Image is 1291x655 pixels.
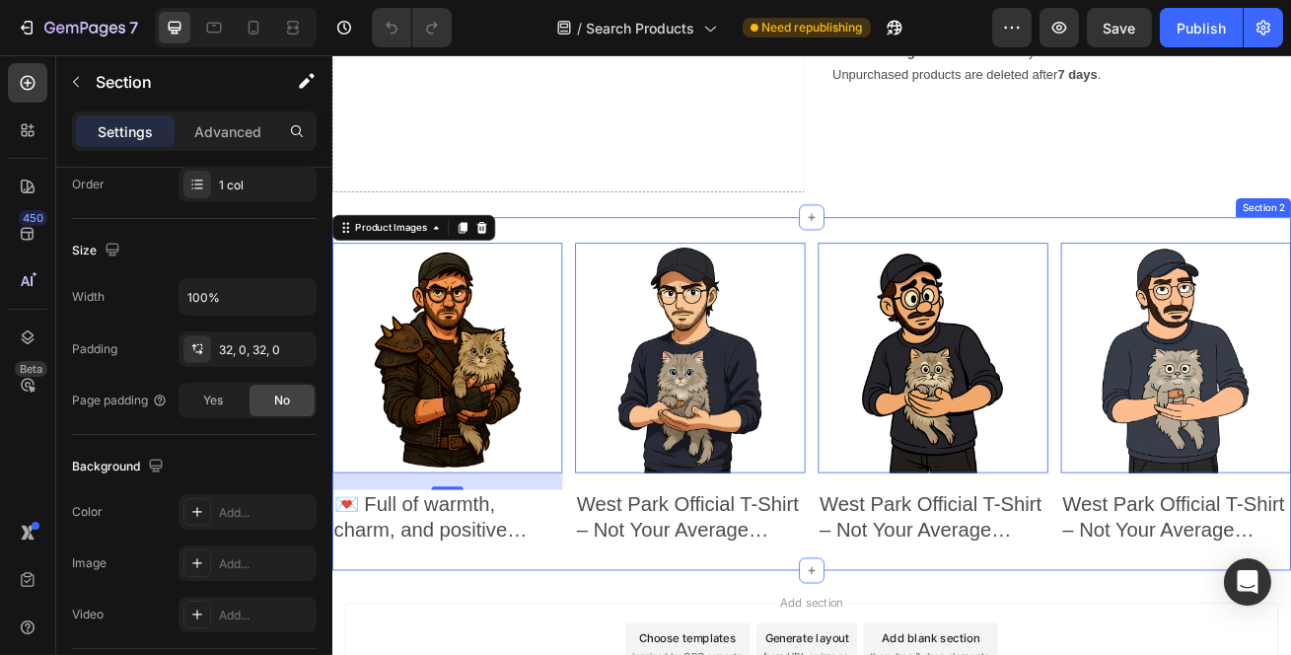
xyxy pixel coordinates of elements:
div: Size [72,238,124,264]
p: Section [96,70,257,94]
span: Search Products [587,18,695,38]
span: Yes [203,392,223,409]
div: Page padding [72,392,168,409]
button: 7 [8,8,147,47]
div: Section 2 [1119,180,1180,197]
div: Publish [1177,18,1226,38]
p: Advanced [194,121,261,142]
div: Add... [219,607,312,624]
div: Beta [15,361,47,377]
h2: West Park Official T-Shirt – Not Your Average Cartoon Drama [899,537,1183,605]
div: Product Images [25,204,120,222]
div: Width [72,288,105,306]
button: Publish [1160,8,1243,47]
div: Open Intercom Messenger [1224,558,1271,606]
span: Save [1104,20,1136,36]
button: Save [1087,8,1152,47]
h2: West Park Official T-Shirt – Not Your Average Cartoon Drama [300,537,584,605]
div: Background [72,454,168,480]
h2: West Park Official T-Shirt – Not Your Average Cartoon Drama [600,537,884,605]
span: No [274,392,290,409]
p: 7 [129,16,138,39]
div: Color [72,503,103,521]
strong: 7 days [896,16,945,33]
span: Need republishing [762,19,863,36]
div: Add... [219,555,312,573]
div: Padding [72,340,117,358]
input: Auto [179,279,316,315]
div: Undo/Redo [372,8,452,47]
div: Image [72,554,107,572]
div: 1 col [219,177,312,194]
div: Add... [219,504,312,522]
p: Settings [98,121,153,142]
div: Video [72,606,104,623]
span: / [578,18,583,38]
div: Order [72,176,105,193]
div: 450 [19,210,47,226]
div: 32, 0, 32, 0 [219,341,312,359]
